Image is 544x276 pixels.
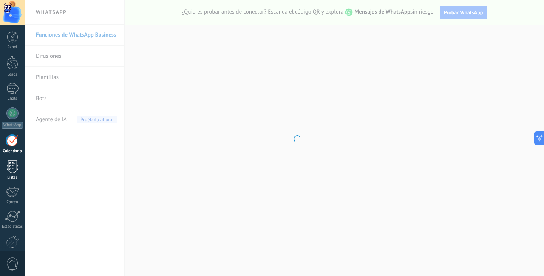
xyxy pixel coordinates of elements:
[2,224,23,229] div: Estadísticas
[2,149,23,154] div: Calendario
[2,122,23,129] div: WhatsApp
[2,96,23,101] div: Chats
[2,45,23,50] div: Panel
[2,175,23,180] div: Listas
[2,200,23,205] div: Correo
[2,72,23,77] div: Leads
